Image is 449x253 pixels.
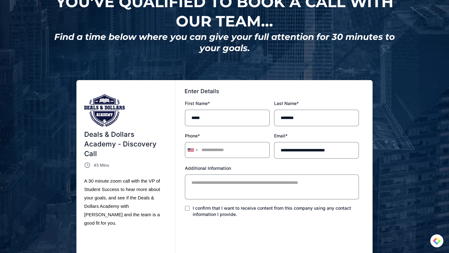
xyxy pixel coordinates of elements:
[185,87,363,96] h4: Enter Details
[84,130,167,158] h6: Deals & Dollars Academy - Discovery Call
[193,205,351,217] span: I confirm that I want to receive content from this company using any contact information I provide.
[274,99,299,107] label: Last Name
[185,132,200,140] label: Phone
[54,31,395,53] em: Find a time below where you can give your full attention for 30 minutes to your goals.
[84,178,160,226] span: A 30 minute zoom call with the VP of Student Success to hear more about your goals, and see if th...
[185,99,210,107] label: First Name
[185,164,231,172] label: Additional Information
[185,142,200,158] div: United States: +1
[274,132,287,140] label: Email
[84,94,125,126] img: 8bcaba3e-c94e-4a1d-97a0-d29ef2fa3ad2.png
[94,161,166,169] div: 45 Mins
